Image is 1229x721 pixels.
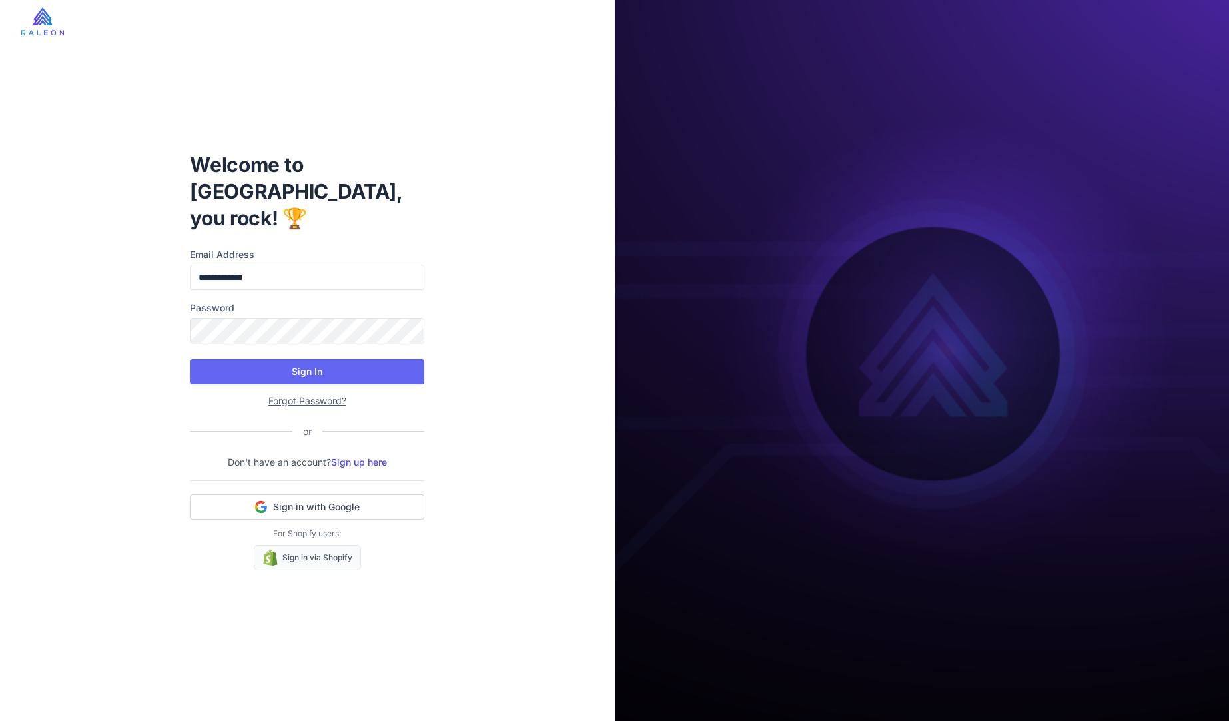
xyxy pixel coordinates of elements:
button: Sign In [190,359,424,384]
button: Sign in with Google [190,494,424,520]
label: Email Address [190,247,424,262]
div: or [292,424,322,439]
a: Forgot Password? [268,395,346,406]
a: Sign in via Shopify [254,545,361,570]
span: Sign in with Google [273,500,360,514]
h1: Welcome to [GEOGRAPHIC_DATA], you rock! 🏆 [190,151,424,231]
a: Sign up here [331,456,387,468]
p: Don't have an account? [190,455,424,470]
p: For Shopify users: [190,528,424,540]
img: raleon-logo-whitebg.9aac0268.jpg [21,7,64,35]
label: Password [190,301,424,315]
